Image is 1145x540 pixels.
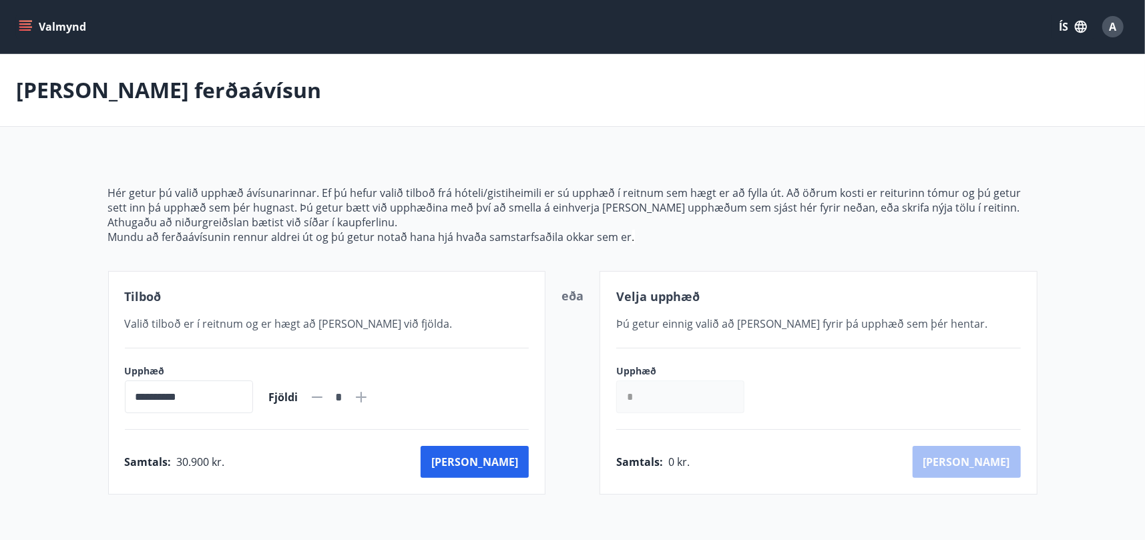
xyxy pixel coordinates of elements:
button: ÍS [1052,15,1094,39]
span: Tilboð [125,288,162,304]
span: A [1110,19,1117,34]
span: eða [561,288,584,304]
button: menu [16,15,91,39]
label: Upphæð [125,364,253,378]
p: Athugaðu að niðurgreiðslan bætist við síðar í kaupferlinu. [108,215,1038,230]
span: . [632,230,635,244]
p: Hér getur þú valið upphæð ávísunarinnar. Ef þú hefur valið tilboð frá hóteli/gistiheimili er sú u... [108,186,1038,215]
span: Fjöldi [269,390,298,404]
button: [PERSON_NAME] [421,446,529,478]
span: Velja upphæð [616,288,700,304]
span: Samtals : [125,455,172,469]
span: Samtals : [616,455,663,469]
span: Þú getur einnig valið að [PERSON_NAME] fyrir þá upphæð sem þér hentar. [616,316,987,331]
span: 0 kr. [668,455,690,469]
p: Mundu að ferðaávísunin rennur aldrei út og þú getur notað hana hjá hvaða samstarfsaðila okkar sem er [108,230,1038,244]
button: A [1097,11,1129,43]
p: [PERSON_NAME] ferðaávísun [16,75,321,105]
span: Valið tilboð er í reitnum og er hægt að [PERSON_NAME] við fjölda. [125,316,453,331]
label: Upphæð [616,364,758,378]
span: 30.900 kr. [177,455,225,469]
